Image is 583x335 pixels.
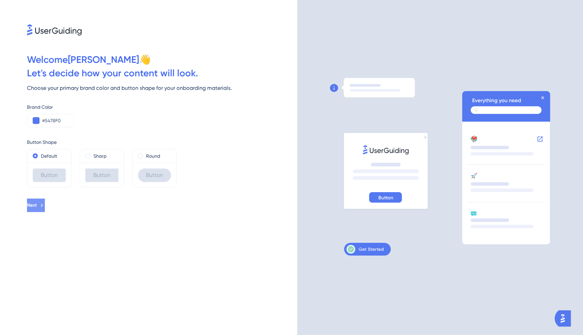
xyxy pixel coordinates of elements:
[27,67,297,80] div: Let ' s decide how your content will look.
[85,169,118,182] div: Button
[41,152,57,160] label: Default
[27,201,37,209] span: Next
[27,199,45,212] button: Next
[138,169,171,182] div: Button
[146,152,160,160] label: Round
[27,138,297,146] div: Button Shape
[27,53,297,67] div: Welcome [PERSON_NAME] 👋
[27,103,297,111] div: Brand Color
[27,84,297,92] div: Choose your primary brand color and button shape for your onboarding materials.
[555,308,575,329] iframe: UserGuiding AI Assistant Launcher
[93,152,107,160] label: Sharp
[33,169,66,182] div: Button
